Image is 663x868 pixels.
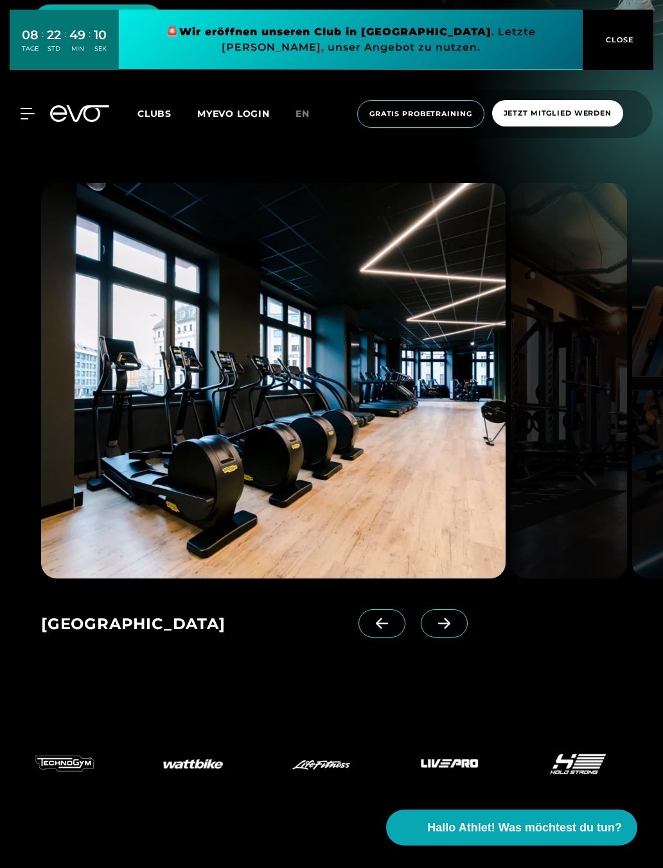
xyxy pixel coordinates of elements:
div: : [42,27,44,61]
span: Hallo Athlet! Was möchtest du tun? [427,819,622,837]
a: Gratis Probetraining [353,100,488,128]
a: Clubs [137,107,197,119]
img: evofitness – null [385,732,514,796]
span: Clubs [137,108,172,119]
button: Hallo Athlet! Was möchtest du tun? [386,810,637,846]
div: 49 [69,26,85,44]
span: CLOSE [603,34,634,46]
a: Jetzt Mitglied werden [488,100,627,128]
div: TAGE [22,44,39,53]
div: : [89,27,91,61]
div: : [64,27,66,61]
img: evofitness – null [514,732,642,796]
span: Jetzt Mitglied werden [504,108,612,119]
a: MYEVO LOGIN [197,108,270,119]
img: evofitness – null [128,732,257,796]
span: en [296,108,310,119]
div: STD [47,44,61,53]
div: 10 [94,26,107,44]
span: Gratis Probetraining [369,108,472,119]
button: CLOSE [583,10,653,70]
img: evofitness – null [257,732,385,796]
div: 08 [22,26,39,44]
div: 22 [47,26,61,44]
div: MIN [69,44,85,53]
div: SEK [94,44,107,53]
img: evofitness [41,183,506,578]
img: evofitness [511,183,627,578]
a: en [296,107,325,121]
